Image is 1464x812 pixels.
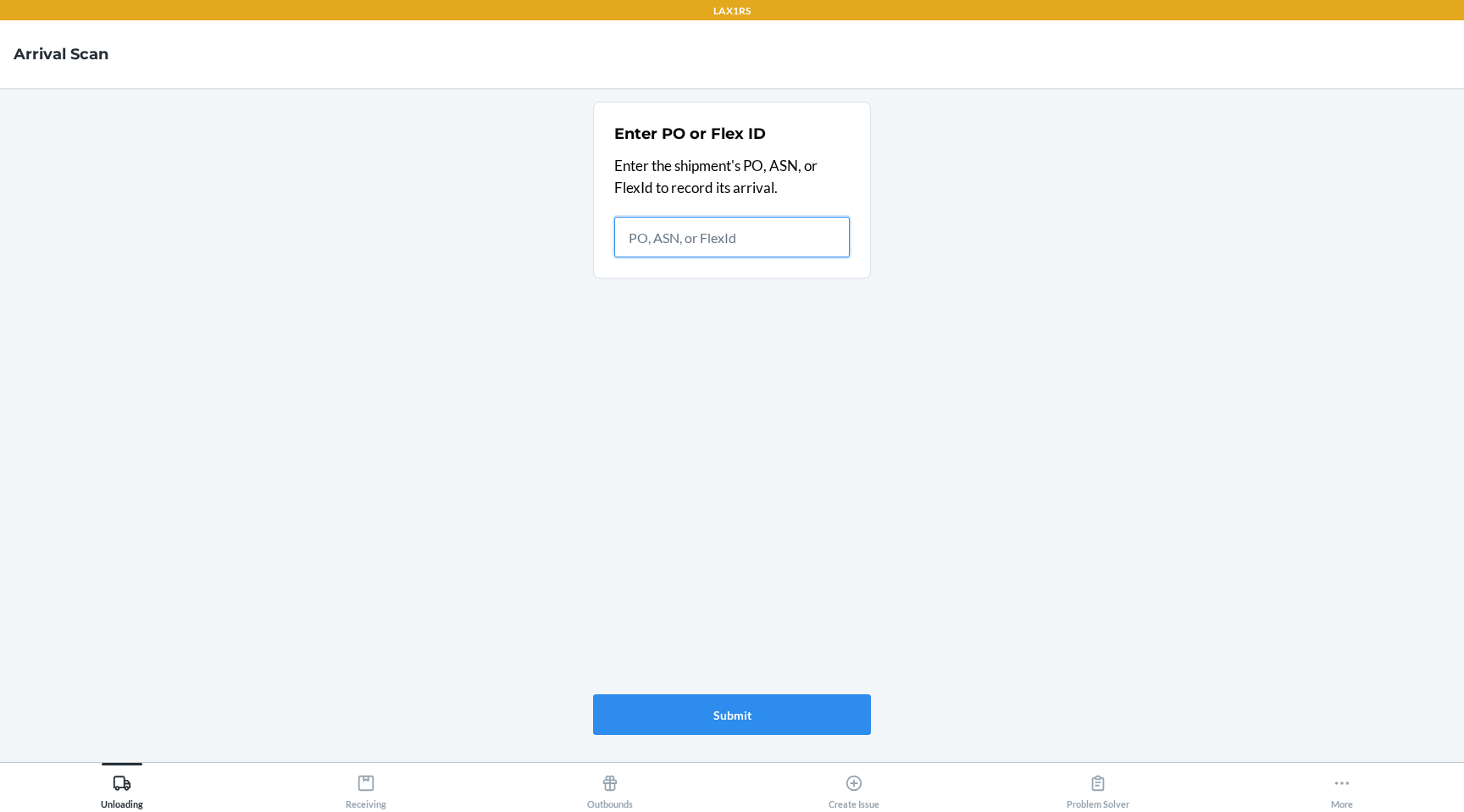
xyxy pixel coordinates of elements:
div: Outbounds [587,767,633,809]
button: Submit [593,694,871,735]
input: PO, ASN, or FlexId [614,217,850,257]
p: Enter the shipment's PO, ASN, or FlexId to record its arrival. [614,155,850,198]
button: Problem Solver [976,763,1220,809]
button: More [1220,763,1464,809]
p: LAX1RS [713,3,751,19]
h4: Arrival Scan [14,43,108,65]
div: Problem Solver [1067,767,1129,809]
div: Create Issue [829,767,879,809]
div: Receiving [346,767,386,809]
button: Outbounds [488,763,732,809]
div: More [1331,767,1353,809]
div: Unloading [101,767,143,809]
button: Receiving [244,763,488,809]
button: Create Issue [732,763,976,809]
h2: Enter PO or Flex ID [614,123,766,145]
